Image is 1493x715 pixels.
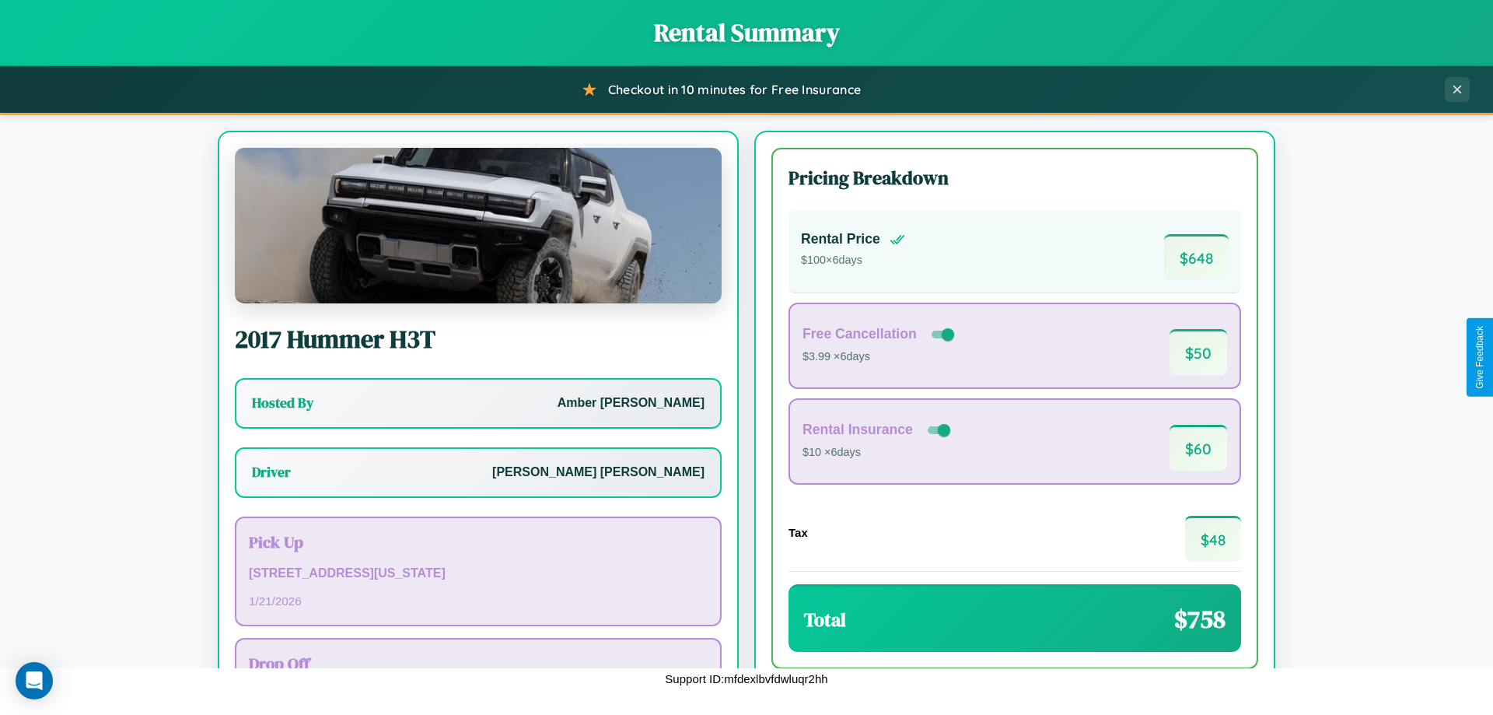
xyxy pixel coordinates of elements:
h3: Pick Up [249,531,708,553]
div: Open Intercom Messenger [16,662,53,699]
h1: Rental Summary [16,16,1477,50]
p: 1 / 21 / 2026 [249,591,708,612]
span: $ 48 [1185,516,1241,562]
div: Give Feedback [1474,326,1485,389]
p: Support ID: mfdexlbvfdwluqr2hh [665,668,827,689]
span: $ 648 [1164,234,1229,280]
img: Hummer H3T [235,148,722,303]
h4: Rental Insurance [802,422,913,438]
p: [PERSON_NAME] [PERSON_NAME] [492,461,705,484]
span: Checkout in 10 minutes for Free Insurance [608,82,861,97]
h3: Drop Off [249,652,708,675]
h4: Tax [788,526,808,539]
p: $3.99 × 6 days [802,347,957,367]
h3: Driver [252,463,291,482]
span: $ 50 [1170,329,1227,375]
h4: Free Cancellation [802,326,917,342]
p: $10 × 6 days [802,443,953,463]
h2: 2017 Hummer H3T [235,322,722,356]
h4: Rental Price [801,231,880,247]
p: $ 100 × 6 days [801,251,905,271]
p: Amber [PERSON_NAME] [558,392,705,415]
h3: Total [804,607,846,633]
h3: Pricing Breakdown [788,165,1241,191]
h3: Hosted By [252,394,313,412]
span: $ 60 [1170,425,1227,471]
span: $ 758 [1174,602,1226,636]
p: [STREET_ADDRESS][US_STATE] [249,563,708,585]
